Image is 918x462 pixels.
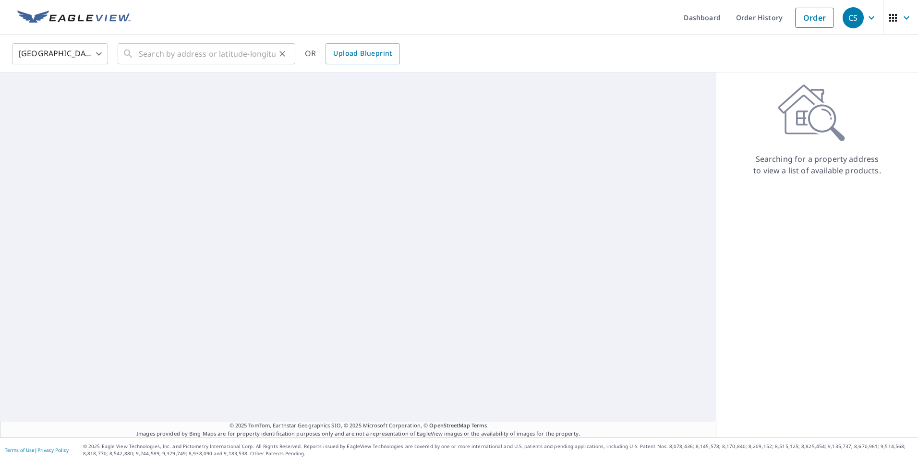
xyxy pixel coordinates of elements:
[5,447,69,453] p: |
[229,422,487,430] span: © 2025 TomTom, Earthstar Geographics SIO, © 2025 Microsoft Corporation, ©
[795,8,834,28] a: Order
[753,153,882,176] p: Searching for a property address to view a list of available products.
[276,47,289,61] button: Clear
[12,40,108,67] div: [GEOGRAPHIC_DATA]
[471,422,487,429] a: Terms
[429,422,470,429] a: OpenStreetMap
[843,7,864,28] div: CS
[326,43,399,64] a: Upload Blueprint
[139,40,276,67] input: Search by address or latitude-longitude
[17,11,131,25] img: EV Logo
[333,48,392,60] span: Upload Blueprint
[83,443,913,457] p: © 2025 Eagle View Technologies, Inc. and Pictometry International Corp. All Rights Reserved. Repo...
[37,447,69,453] a: Privacy Policy
[305,43,400,64] div: OR
[5,447,35,453] a: Terms of Use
